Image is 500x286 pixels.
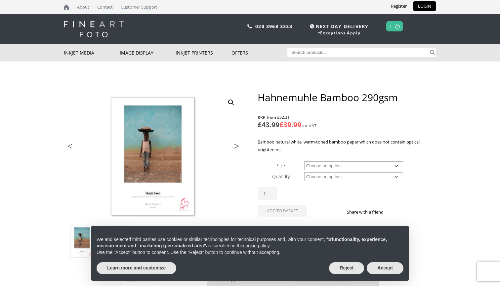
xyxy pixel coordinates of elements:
h1: Hahnemuhle Bamboo 290gsm [258,91,436,103]
button: Accept [367,262,403,274]
button: Add to basket [258,205,307,217]
a: Exceptions Apply [320,30,360,36]
img: Hahnemuhle Bamboo 290gsm [64,224,100,259]
button: Reject [329,262,364,274]
span: RRP from £52.31 [258,113,436,121]
p: Share with a friend [347,208,392,216]
label: Size [277,162,285,169]
a: Image Display [120,44,176,61]
p: We and selected third parties use cookies or similar technologies for technical purposes and, wit... [97,236,403,249]
img: phone.svg [247,24,252,28]
strong: functionality, experience, measurement and “marketing (personalized ads)” [97,237,387,249]
img: logo-white.svg [64,21,124,37]
span: £ [258,120,262,129]
a: 020 3968 3333 [255,23,292,29]
a: Offers [231,44,287,61]
img: facebook sharing button [392,209,397,215]
p: Bamboo natural white, warm-toned bamboo paper which does not contain optical brighteners [258,138,436,153]
bdi: 39.99 [279,120,301,129]
img: time.svg [310,24,314,28]
a: 0 [389,21,392,31]
a: LOGIN [413,1,436,11]
bdi: 43.99 [258,120,279,129]
input: Product quantity [258,187,277,200]
img: email sharing button [407,209,413,215]
span: £ [279,120,283,129]
button: Learn more and customize [97,262,176,274]
div: Notice [86,221,414,286]
button: Search [429,48,436,57]
label: Quantity [272,173,290,180]
p: Use the “Accept” button to consent. Use the “Reject” button to continue without accepting. [97,249,403,256]
span: NEXT DAY DELIVERY [308,22,368,30]
a: View full-screen image gallery [225,97,237,108]
img: twitter sharing button [399,209,405,215]
img: basket.svg [395,24,400,28]
input: Search products… [287,48,429,57]
a: Inkjet Printers [176,44,231,61]
a: cookie policy [243,243,270,248]
a: Inkjet Media [64,44,120,61]
a: Register [386,1,412,11]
